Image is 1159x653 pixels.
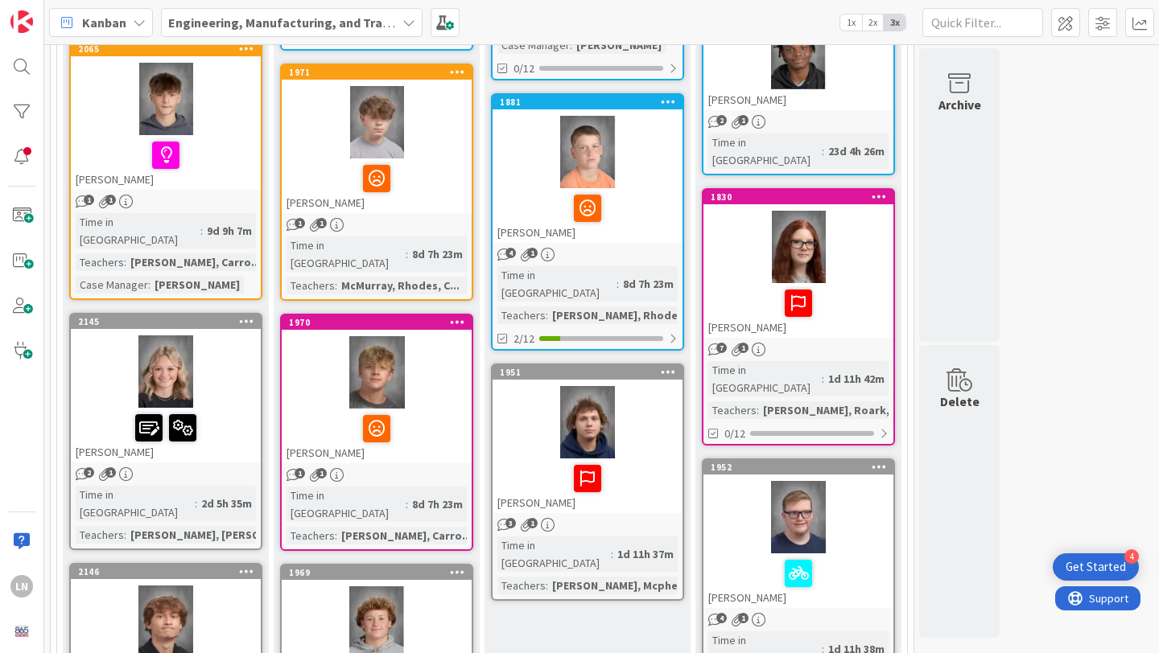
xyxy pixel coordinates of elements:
[613,545,678,563] div: 1d 11h 37m
[703,460,893,608] div: 1952[PERSON_NAME]
[287,487,406,522] div: Time in [GEOGRAPHIC_DATA]
[126,253,265,271] div: [PERSON_NAME], Carro...
[738,115,749,125] span: 1
[514,331,534,347] span: 2/12
[884,14,905,31] span: 3x
[493,188,683,243] div: [PERSON_NAME]
[548,306,727,324] div: [PERSON_NAME], Rhodes, Qual...
[105,467,116,478] span: 1
[10,575,33,598] div: LN
[69,40,262,300] a: 2065[PERSON_NAME]Time in [GEOGRAPHIC_DATA]:9d 9h 7mTeachers:[PERSON_NAME], Carro...Case Manager:[...
[200,222,203,240] span: :
[708,401,757,419] div: Teachers
[71,42,261,190] div: 2065[PERSON_NAME]
[570,36,572,54] span: :
[716,115,727,125] span: 2
[76,486,195,521] div: Time in [GEOGRAPHIC_DATA]
[708,133,822,169] div: Time in [GEOGRAPHIC_DATA]
[195,495,197,512] span: :
[497,536,611,572] div: Time in [GEOGRAPHIC_DATA]
[76,213,200,248] div: Time in [GEOGRAPHIC_DATA]
[151,276,244,294] div: [PERSON_NAME]
[78,316,261,327] div: 2145
[76,526,124,544] div: Teachers
[703,190,893,204] div: 1830
[500,97,683,108] div: 1881
[500,367,683,378] div: 1951
[738,343,749,353] span: 1
[738,613,749,623] span: 1
[497,577,546,594] div: Teachers
[862,14,884,31] span: 2x
[940,392,980,411] div: Delete
[1066,559,1126,575] div: Get Started
[493,95,683,243] div: 1881[PERSON_NAME]
[703,89,893,110] div: [PERSON_NAME]
[197,495,256,512] div: 2d 5h 35m
[408,495,467,513] div: 8d 7h 23m
[724,425,745,442] span: 0/12
[546,577,548,594] span: :
[703,553,893,608] div: [PERSON_NAME]
[76,276,148,294] div: Case Manager
[282,409,472,463] div: [PERSON_NAME]
[282,315,472,463] div: 1970[PERSON_NAME]
[280,314,473,551] a: 1970[PERSON_NAME]Time in [GEOGRAPHIC_DATA]:8d 7h 23mTeachers:[PERSON_NAME], Carro...
[71,42,261,56] div: 2065
[493,95,683,109] div: 1881
[546,306,548,324] span: :
[514,60,534,77] span: 0/12
[282,565,472,580] div: 1969
[71,408,261,462] div: [PERSON_NAME]
[335,277,337,294] span: :
[497,266,617,302] div: Time in [GEOGRAPHIC_DATA]
[287,236,406,272] div: Time in [GEOGRAPHIC_DATA]
[497,306,546,324] div: Teachers
[280,64,473,301] a: 1971[PERSON_NAME]Time in [GEOGRAPHIC_DATA]:8d 7h 23mTeachers:McMurray, Rhodes, C...
[527,518,538,528] span: 1
[337,527,476,544] div: [PERSON_NAME], Carro...
[71,314,261,329] div: 2145
[611,545,613,563] span: :
[527,248,538,258] span: 1
[84,467,94,478] span: 2
[505,248,516,258] span: 4
[711,191,893,203] div: 1830
[295,218,305,228] span: 1
[289,317,472,328] div: 1970
[78,566,261,577] div: 2146
[716,343,727,353] span: 7
[168,14,453,31] b: Engineering, Manufacturing, and Transportation
[619,275,678,293] div: 8d 7h 23m
[716,613,727,623] span: 4
[493,458,683,513] div: [PERSON_NAME]
[69,313,262,550] a: 2145[PERSON_NAME]Time in [GEOGRAPHIC_DATA]:2d 5h 35mTeachers:[PERSON_NAME], [PERSON_NAME]...
[71,135,261,190] div: [PERSON_NAME]
[497,36,570,54] div: Case Manager
[840,14,862,31] span: 1x
[76,253,124,271] div: Teachers
[759,401,939,419] div: [PERSON_NAME], Roark, Watso...
[824,142,889,160] div: 23d 4h 26m
[505,518,516,528] span: 3
[493,365,683,380] div: 1951
[124,253,126,271] span: :
[289,567,472,578] div: 1969
[10,10,33,33] img: Visit kanbanzone.com
[922,8,1043,37] input: Quick Filter...
[282,65,472,213] div: 1971[PERSON_NAME]
[71,314,261,462] div: 2145[PERSON_NAME]
[282,315,472,330] div: 1970
[84,195,94,205] span: 1
[572,36,666,54] div: [PERSON_NAME]
[287,527,335,544] div: Teachers
[1053,553,1139,581] div: Open Get Started checklist, remaining modules: 4
[822,370,824,388] span: :
[335,527,337,544] span: :
[1124,549,1139,564] div: 4
[148,276,151,294] span: :
[491,363,684,601] a: 1951[PERSON_NAME]Time in [GEOGRAPHIC_DATA]:1d 11h 37mTeachers:[PERSON_NAME], Mcphet, Fi...
[126,526,320,544] div: [PERSON_NAME], [PERSON_NAME]...
[938,95,981,114] div: Archive
[491,93,684,351] a: 1881[PERSON_NAME]Time in [GEOGRAPHIC_DATA]:8d 7h 23mTeachers:[PERSON_NAME], Rhodes, Qual...2/12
